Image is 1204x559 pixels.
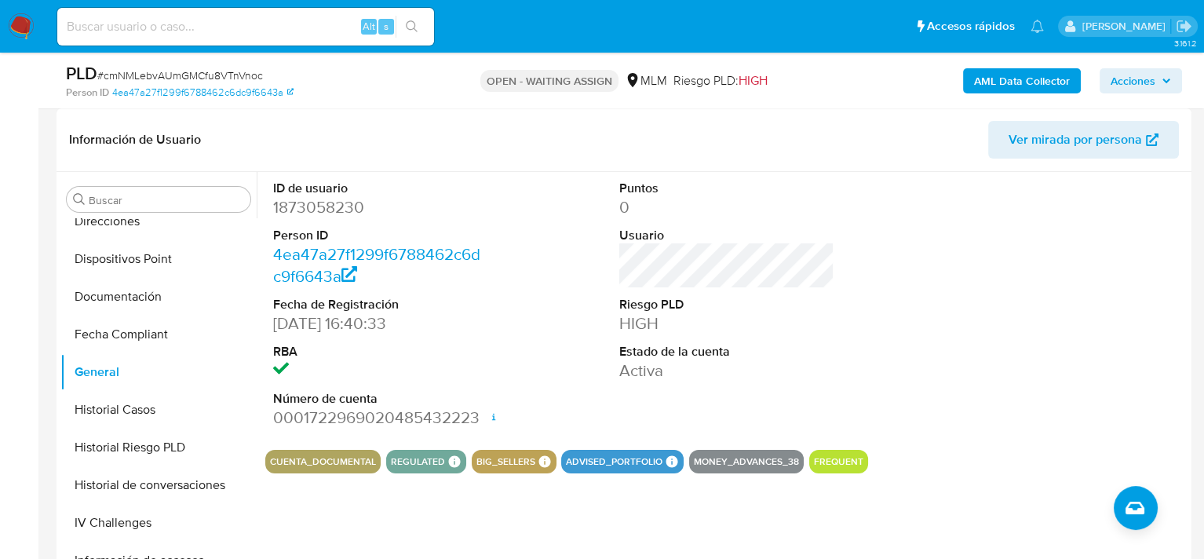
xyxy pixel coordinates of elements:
[273,407,488,429] dd: 0001722969020485432223
[273,227,488,244] dt: Person ID
[480,70,618,92] p: OPEN - WAITING ASSIGN
[1111,68,1155,93] span: Acciones
[60,240,257,278] button: Dispositivos Point
[60,316,257,353] button: Fecha Compliant
[625,72,667,90] div: MLM
[112,86,294,100] a: 4ea47a27f1299f6788462c6dc9f6643a
[619,227,834,244] dt: Usuario
[396,16,428,38] button: search-icon
[619,196,834,218] dd: 0
[60,203,257,240] button: Direcciones
[273,296,488,313] dt: Fecha de Registración
[619,312,834,334] dd: HIGH
[384,19,389,34] span: s
[66,60,97,86] b: PLD
[963,68,1081,93] button: AML Data Collector
[273,243,480,287] a: 4ea47a27f1299f6788462c6dc9f6643a
[1176,18,1192,35] a: Salir
[273,196,488,218] dd: 1873058230
[619,296,834,313] dt: Riesgo PLD
[273,390,488,407] dt: Número de cuenta
[739,71,768,90] span: HIGH
[1173,37,1196,49] span: 3.161.2
[60,429,257,466] button: Historial Riesgo PLD
[1082,19,1170,34] p: diego.ortizcastro@mercadolibre.com.mx
[988,121,1179,159] button: Ver mirada por persona
[273,180,488,197] dt: ID de usuario
[619,343,834,360] dt: Estado de la cuenta
[57,16,434,37] input: Buscar usuario o caso...
[69,132,201,148] h1: Información de Usuario
[60,504,257,542] button: IV Challenges
[363,19,375,34] span: Alt
[273,312,488,334] dd: [DATE] 16:40:33
[73,193,86,206] button: Buscar
[273,343,488,360] dt: RBA
[1009,121,1142,159] span: Ver mirada por persona
[974,68,1070,93] b: AML Data Collector
[89,193,244,207] input: Buscar
[60,278,257,316] button: Documentación
[619,360,834,382] dd: Activa
[60,391,257,429] button: Historial Casos
[1031,20,1044,33] a: Notificaciones
[60,353,257,391] button: General
[673,72,768,90] span: Riesgo PLD:
[97,68,263,83] span: # cmNMLebvAUmGMCfu8VTnVnoc
[1100,68,1182,93] button: Acciones
[60,466,257,504] button: Historial de conversaciones
[66,86,109,100] b: Person ID
[619,180,834,197] dt: Puntos
[927,18,1015,35] span: Accesos rápidos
